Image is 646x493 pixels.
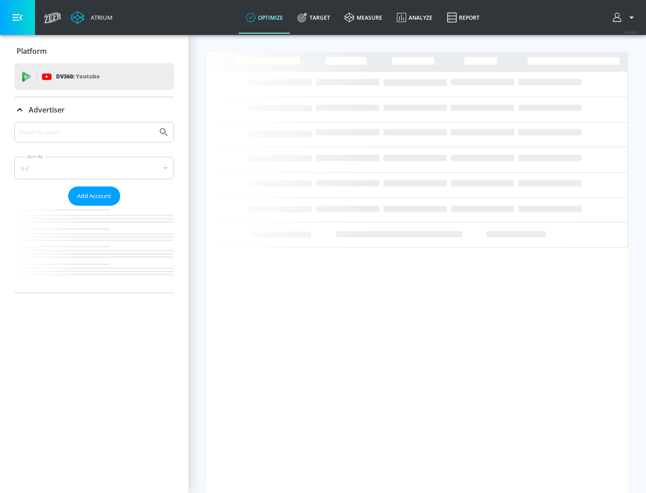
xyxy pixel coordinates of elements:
[14,206,174,293] nav: list of Advertiser
[440,1,487,34] a: Report
[14,97,174,122] div: Advertiser
[14,39,174,64] div: Platform
[77,191,111,201] span: Add Account
[76,72,100,81] p: Youtube
[29,105,65,115] p: Advertiser
[26,154,45,160] label: Sort By
[17,46,47,56] p: Platform
[18,126,154,138] input: Search by name
[239,1,290,34] a: optimize
[337,1,389,34] a: measure
[56,72,100,82] p: DV360:
[87,13,113,22] div: Atrium
[389,1,440,34] a: Analyze
[14,63,174,90] div: DV360: Youtube
[290,1,337,34] a: Target
[624,30,637,35] span: v 4.24.0
[71,11,113,24] a: Atrium
[14,122,174,293] div: Advertiser
[14,157,174,179] div: A-Z
[68,186,120,206] button: Add Account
